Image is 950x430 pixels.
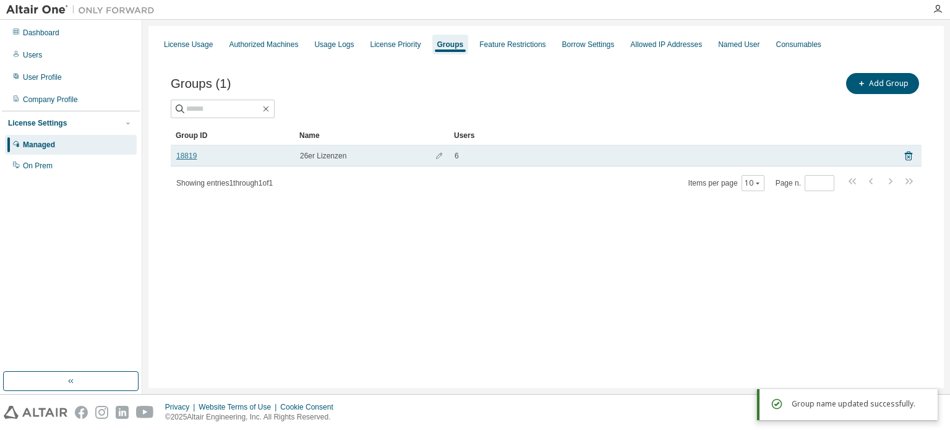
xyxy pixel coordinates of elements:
img: linkedin.svg [116,406,129,419]
div: Users [23,50,42,60]
img: youtube.svg [136,406,154,419]
div: Company Profile [23,95,78,105]
button: 10 [745,178,761,188]
div: User Profile [23,72,62,82]
div: Group name updated successfully. [792,397,928,411]
span: Page n. [776,175,834,191]
span: 6 [455,151,459,161]
div: Privacy [165,402,199,412]
img: facebook.svg [75,406,88,419]
div: Allowed IP Addresses [630,40,702,49]
span: 26er Lizenzen [300,151,346,161]
div: Consumables [776,40,821,49]
div: Cookie Consent [280,402,340,412]
img: instagram.svg [95,406,108,419]
img: altair_logo.svg [4,406,67,419]
div: Managed [23,140,55,150]
div: Feature Restrictions [479,40,546,49]
div: Users [454,126,887,145]
div: License Usage [164,40,213,49]
div: Website Terms of Use [199,402,280,412]
span: Items per page [688,175,764,191]
span: Groups (1) [171,77,231,91]
button: Add Group [846,73,919,94]
div: License Settings [8,118,67,128]
img: Altair One [6,4,161,16]
div: Name [299,126,444,145]
div: Dashboard [23,28,59,38]
div: License Priority [370,40,421,49]
div: Group ID [176,126,289,145]
div: Authorized Machines [229,40,298,49]
div: Named User [718,40,760,49]
div: Groups [437,40,464,49]
div: Borrow Settings [562,40,615,49]
a: 18819 [176,151,197,161]
div: On Prem [23,161,53,171]
span: Showing entries 1 through 1 of 1 [176,179,273,187]
p: © 2025 Altair Engineering, Inc. All Rights Reserved. [165,412,341,423]
div: Usage Logs [314,40,354,49]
